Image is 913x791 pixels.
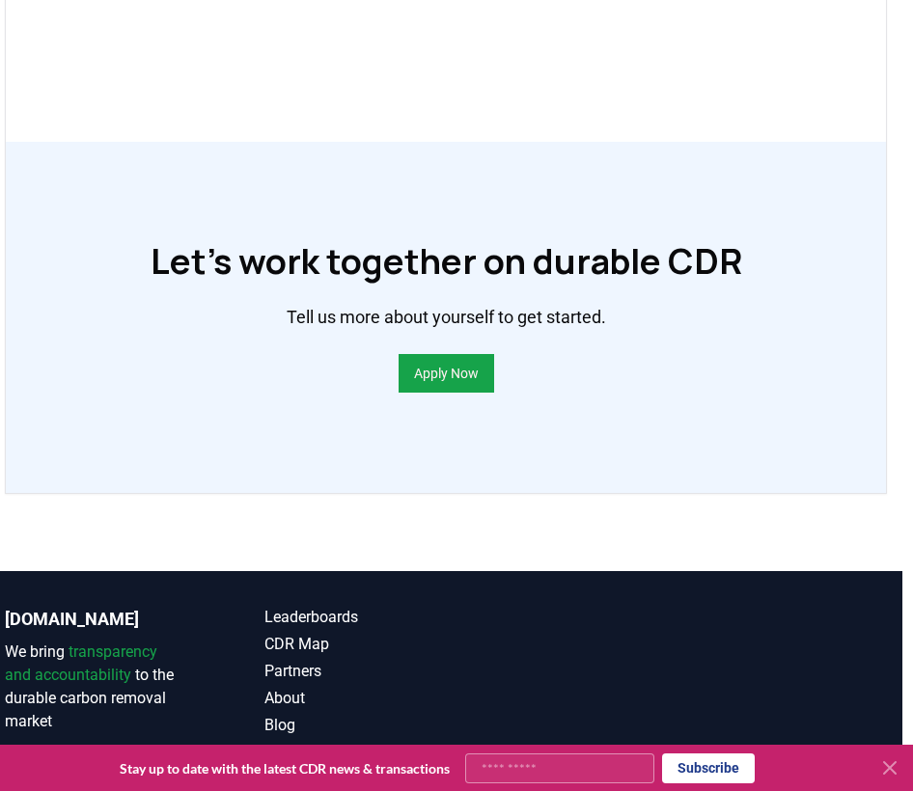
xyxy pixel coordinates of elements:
[264,606,447,629] a: Leaderboards
[5,641,187,733] p: We bring to the durable carbon removal market
[264,633,447,656] a: CDR Map
[5,606,187,633] p: [DOMAIN_NAME]
[151,242,742,281] h1: Let’s work together on durable CDR
[399,354,494,393] button: Apply Now
[264,714,447,737] a: Blog
[5,642,157,684] span: transparency and accountability
[264,660,447,683] a: Partners
[414,364,479,383] a: Apply Now
[264,741,447,764] a: Terms of Service
[287,304,606,331] p: Tell us more about yourself to get started.
[264,687,447,710] a: About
